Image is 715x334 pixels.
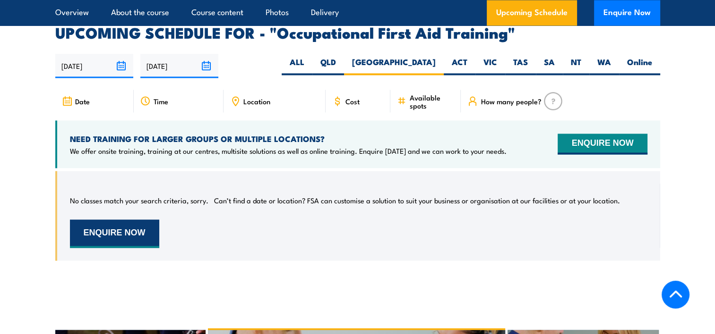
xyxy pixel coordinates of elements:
label: TAS [505,57,536,75]
label: NT [563,57,589,75]
label: QLD [312,57,344,75]
span: Date [75,97,90,105]
input: From date [55,54,133,78]
button: ENQUIRE NOW [558,134,647,154]
span: Cost [345,97,360,105]
p: Can’t find a date or location? FSA can customise a solution to suit your business or organisation... [214,195,620,205]
h4: NEED TRAINING FOR LARGER GROUPS OR MULTIPLE LOCATIONS? [70,133,507,143]
label: SA [536,57,563,75]
h2: UPCOMING SCHEDULE FOR - "Occupational First Aid Training" [55,25,660,39]
p: No classes match your search criteria, sorry. [70,195,208,205]
label: VIC [475,57,505,75]
p: We offer onsite training, training at our centres, multisite solutions as well as online training... [70,146,507,155]
label: WA [589,57,619,75]
label: Online [619,57,660,75]
input: To date [140,54,218,78]
label: [GEOGRAPHIC_DATA] [344,57,444,75]
span: Time [154,97,168,105]
span: How many people? [481,97,541,105]
span: Available spots [409,93,454,109]
label: ALL [282,57,312,75]
span: Location [243,97,270,105]
button: ENQUIRE NOW [70,219,159,248]
label: ACT [444,57,475,75]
